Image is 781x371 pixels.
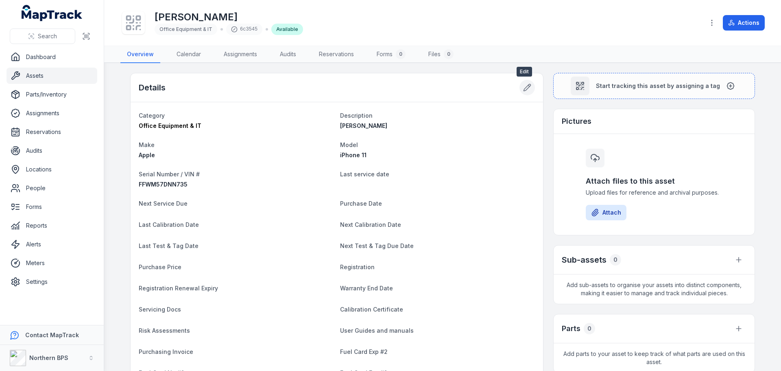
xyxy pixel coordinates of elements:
[29,354,68,361] strong: Northern BPS
[7,86,97,103] a: Parts/Inventory
[562,116,591,127] h3: Pictures
[7,199,97,215] a: Forms
[562,323,580,334] h3: Parts
[7,68,97,84] a: Assets
[562,254,606,266] h2: Sub-assets
[7,124,97,140] a: Reservations
[139,263,181,270] span: Purchase Price
[7,217,97,234] a: Reports
[120,46,160,63] a: Overview
[340,348,388,355] span: Fuel Card Exp #2
[139,141,155,148] span: Make
[340,200,382,207] span: Purchase Date
[554,274,755,304] span: Add sub-assets to organise your assets into distinct components, making it easier to manage and t...
[340,151,367,158] span: iPhone 11
[340,171,389,178] span: Last service date
[340,122,387,129] span: [PERSON_NAME]
[271,24,303,35] div: Available
[38,32,57,40] span: Search
[312,46,360,63] a: Reservations
[340,263,375,270] span: Registration
[7,49,97,65] a: Dashboard
[139,181,188,188] span: FFWM57DNN735
[7,274,97,290] a: Settings
[7,180,97,196] a: People
[7,161,97,178] a: Locations
[586,189,722,197] span: Upload files for reference and archival purposes.
[517,67,532,77] span: Edit
[139,327,190,334] span: Risk Assessments
[139,82,166,93] h2: Details
[586,205,626,220] button: Attach
[139,171,200,178] span: Serial Number / VIN #
[139,306,181,313] span: Servicing Docs
[370,46,412,63] a: Forms0
[396,49,406,59] div: 0
[217,46,264,63] a: Assignments
[139,285,218,292] span: Registration Renewal Expiry
[25,331,79,338] strong: Contact MapTrack
[7,105,97,121] a: Assignments
[139,122,201,129] span: Office Equipment & IT
[586,176,722,187] h3: Attach files to this asset
[22,5,83,21] a: MapTrack
[340,112,373,119] span: Description
[422,46,460,63] a: Files0
[273,46,303,63] a: Audits
[553,73,755,99] button: Start tracking this asset by assigning a tag
[340,285,393,292] span: Warranty End Date
[340,327,414,334] span: User Guides and manuals
[139,242,199,249] span: Last Test & Tag Date
[340,141,358,148] span: Model
[610,254,621,266] div: 0
[139,112,165,119] span: Category
[139,200,188,207] span: Next Service Due
[340,242,414,249] span: Next Test & Tag Due Date
[7,143,97,159] a: Audits
[444,49,454,59] div: 0
[139,221,199,228] span: Last Calibration Date
[596,82,720,90] span: Start tracking this asset by assigning a tag
[7,255,97,271] a: Meters
[7,236,97,252] a: Alerts
[340,221,401,228] span: Next Calibration Date
[226,24,262,35] div: 6c3545
[10,29,75,44] button: Search
[723,15,765,31] button: Actions
[584,323,595,334] div: 0
[170,46,207,63] a: Calendar
[159,26,212,32] span: Office Equipment & IT
[139,151,155,158] span: Apple
[139,348,193,355] span: Purchasing Invoice
[155,11,303,24] h1: [PERSON_NAME]
[340,306,403,313] span: Calibration Certificate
